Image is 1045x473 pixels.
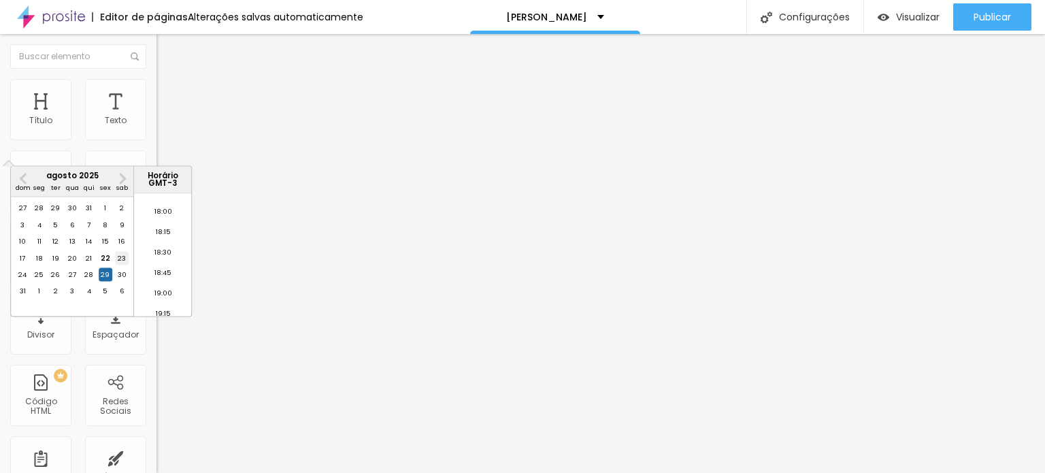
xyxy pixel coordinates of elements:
div: seg [32,181,46,195]
div: Choose sexta-feira, 15 de agosto de 2025 [99,235,112,248]
div: Choose segunda-feira, 11 de agosto de 2025 [32,235,46,248]
li: 19:15 [134,306,192,327]
div: qua [65,181,79,195]
input: Buscar elemento [10,44,146,69]
div: Choose domingo, 27 de julho de 2025 [16,201,29,215]
div: Choose terça-feira, 5 de agosto de 2025 [49,218,63,231]
div: Código HTML [14,397,67,417]
iframe: Editor [156,34,1045,473]
div: Choose domingo, 3 de agosto de 2025 [16,218,29,231]
div: Choose quinta-feira, 4 de setembro de 2025 [82,284,95,298]
div: Choose quinta-feira, 21 de agosto de 2025 [82,251,95,265]
div: Choose sábado, 16 de agosto de 2025 [115,235,129,248]
div: Choose segunda-feira, 4 de agosto de 2025 [32,218,46,231]
div: Choose segunda-feira, 25 de agosto de 2025 [32,268,46,282]
div: Editor de páginas [92,12,188,22]
div: Choose quarta-feira, 20 de agosto de 2025 [65,251,79,265]
div: Choose segunda-feira, 28 de julho de 2025 [32,201,46,215]
div: Choose quarta-feira, 13 de agosto de 2025 [65,235,79,248]
div: dom [16,181,29,195]
span: Publicar [974,12,1011,22]
div: Choose sábado, 30 de agosto de 2025 [115,268,129,282]
div: Choose sábado, 2 de agosto de 2025 [115,201,129,215]
li: 19:00 [134,286,192,306]
div: Choose quarta-feira, 30 de julho de 2025 [65,201,79,215]
div: Texto [105,116,127,125]
div: Choose quinta-feira, 7 de agosto de 2025 [82,218,95,231]
div: Título [29,116,52,125]
div: Choose segunda-feira, 1 de setembro de 2025 [32,284,46,298]
div: ter [49,181,63,195]
div: Divisor [27,330,54,340]
div: Choose sábado, 9 de agosto de 2025 [115,218,129,231]
span: Visualizar [896,12,940,22]
div: Espaçador [93,330,139,340]
div: Choose sexta-feira, 29 de agosto de 2025 [99,268,112,282]
div: agosto 2025 [11,172,133,180]
div: Choose domingo, 17 de agosto de 2025 [16,251,29,265]
p: [PERSON_NAME] [506,12,587,22]
div: Choose sábado, 6 de setembro de 2025 [115,284,129,298]
div: Choose terça-feira, 26 de agosto de 2025 [49,268,63,282]
div: Choose sábado, 23 de agosto de 2025 [115,251,129,265]
div: qui [82,181,95,195]
p: GMT -3 [137,180,188,187]
div: Alterações salvas automaticamente [188,12,363,22]
div: Choose sexta-feira, 22 de agosto de 2025 [99,251,112,265]
div: Choose quinta-feira, 31 de julho de 2025 [82,201,95,215]
li: 18:45 [134,265,192,286]
button: Previous Month [12,168,34,190]
div: Choose quarta-feira, 27 de agosto de 2025 [65,268,79,282]
div: Choose terça-feira, 2 de setembro de 2025 [49,284,63,298]
img: Icone [131,52,139,61]
div: Choose terça-feira, 19 de agosto de 2025 [49,251,63,265]
div: Choose quinta-feira, 14 de agosto de 2025 [82,235,95,248]
div: Choose domingo, 31 de agosto de 2025 [16,284,29,298]
div: Choose segunda-feira, 18 de agosto de 2025 [32,251,46,265]
div: Choose domingo, 24 de agosto de 2025 [16,268,29,282]
div: Choose sexta-feira, 1 de agosto de 2025 [99,201,112,215]
button: Next Month [112,168,133,190]
div: Choose sexta-feira, 5 de setembro de 2025 [99,284,112,298]
li: 17:45 [134,184,192,204]
img: view-1.svg [878,12,889,23]
button: Publicar [953,3,1031,31]
img: Icone [761,12,772,23]
div: month 2025-08 [14,200,131,299]
div: Choose terça-feira, 29 de julho de 2025 [49,201,63,215]
li: 18:15 [134,225,192,245]
li: 18:00 [134,204,192,225]
div: Choose quarta-feira, 3 de setembro de 2025 [65,284,79,298]
button: Visualizar [864,3,953,31]
div: Choose domingo, 10 de agosto de 2025 [16,235,29,248]
li: 18:30 [134,245,192,265]
div: sex [99,181,112,195]
div: Choose terça-feira, 12 de agosto de 2025 [49,235,63,248]
p: Horário [137,172,188,180]
div: sab [115,181,129,195]
div: Choose quarta-feira, 6 de agosto de 2025 [65,218,79,231]
div: Choose sexta-feira, 8 de agosto de 2025 [99,218,112,231]
div: Choose quinta-feira, 28 de agosto de 2025 [82,268,95,282]
div: Redes Sociais [88,397,142,417]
